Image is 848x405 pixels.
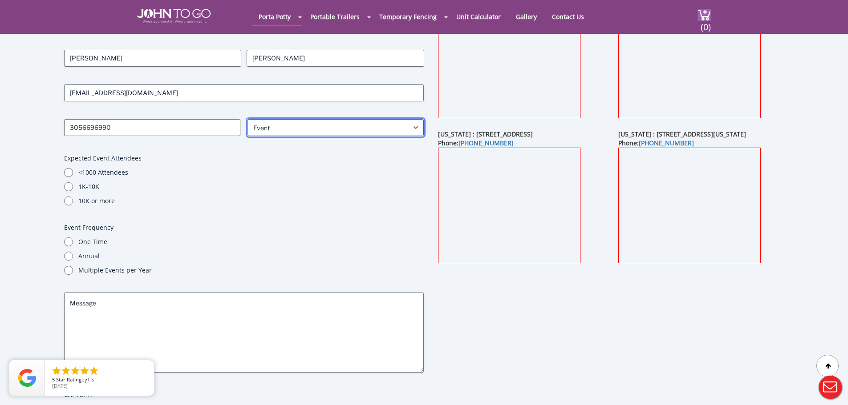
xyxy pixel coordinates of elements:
label: One Time [78,237,424,246]
a: Temporary Fencing [373,8,443,25]
label: CAPTCHA [64,390,424,399]
b: Phone: [618,139,694,147]
img: Review Rating [18,369,36,387]
a: Contact Us [545,8,591,25]
span: 5 [52,376,55,383]
a: [PHONE_NUMBER] [458,139,514,147]
input: Email [64,84,424,101]
span: (0) [700,14,711,33]
li:  [89,365,99,376]
a: Porta Potty [252,8,297,25]
b: [US_STATE] : [STREET_ADDRESS] [438,130,533,138]
input: Last Name [247,50,424,67]
li:  [51,365,62,376]
b: [US_STATE] : [STREET_ADDRESS][US_STATE] [618,130,746,138]
button: Live Chat [812,369,848,405]
li:  [79,365,90,376]
img: cart a [698,9,711,21]
label: 10K or more [78,196,424,205]
li:  [61,365,71,376]
span: by [52,377,147,383]
legend: Event Frequency [64,223,114,232]
a: [PHONE_NUMBER] [639,139,694,147]
span: T S [87,376,94,383]
input: Phone [64,119,240,136]
b: Phone: [438,139,514,147]
label: Multiple Events per Year [78,266,424,275]
a: Gallery [509,8,544,25]
a: Portable Trailers [304,8,366,25]
li:  [70,365,81,376]
span: Star Rating [56,376,81,383]
label: <1000 Attendees [78,168,424,177]
a: Unit Calculator [450,8,507,25]
label: Annual [78,252,424,261]
input: First Name [64,50,241,67]
legend: Expected Event Attendees [64,154,142,163]
span: [DATE] [52,382,68,389]
label: 1K-10K [78,182,424,191]
img: JOHN to go [137,9,211,23]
